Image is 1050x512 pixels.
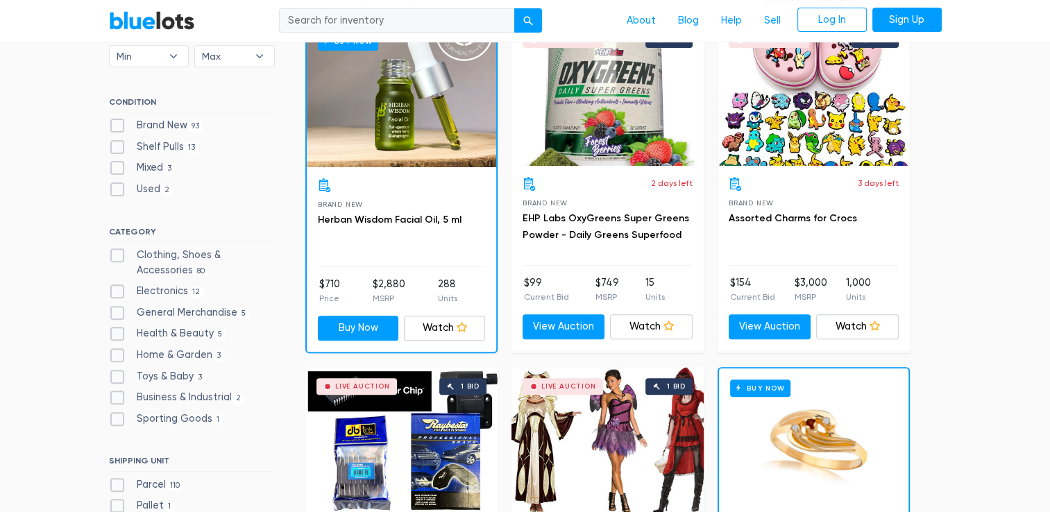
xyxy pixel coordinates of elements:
[232,393,246,404] span: 2
[109,248,275,278] label: Clothing, Shoes & Accessories
[794,275,827,303] li: $3,000
[730,291,775,303] p: Current Bid
[610,314,693,339] a: Watch
[872,8,942,33] a: Sign Up
[858,177,899,189] p: 3 days left
[373,277,405,305] li: $2,880
[616,8,667,34] a: About
[595,291,619,303] p: MSRP
[160,185,174,196] span: 2
[404,316,485,341] a: Watch
[438,292,457,305] p: Units
[438,277,457,305] li: 288
[109,139,200,155] label: Shelf Pulls
[109,284,205,299] label: Electronics
[318,214,462,225] a: Herban Wisdom Facial Oil, 5 ml
[109,97,275,112] h6: CONDITION
[335,383,390,390] div: Live Auction
[523,212,689,241] a: EHP Labs OxyGreens Super Greens Powder - Daily Greens Superfood
[753,8,792,34] a: Sell
[109,160,176,176] label: Mixed
[373,292,405,305] p: MSRP
[109,369,207,384] label: Toys & Baby
[873,36,892,43] div: 1 bid
[245,46,274,67] b: ▾
[109,348,226,363] label: Home & Garden
[163,164,176,175] span: 3
[109,411,224,427] label: Sporting Goods
[109,10,195,31] a: BlueLots
[109,390,246,405] label: Business & Industrial
[794,291,827,303] p: MSRP
[109,182,174,197] label: Used
[667,383,686,390] div: 1 bid
[193,266,210,277] span: 80
[523,199,568,207] span: Brand New
[846,291,871,303] p: Units
[166,480,185,491] span: 110
[184,142,200,153] span: 13
[109,227,275,242] h6: CATEGORY
[237,308,251,319] span: 5
[461,383,480,390] div: 1 bid
[109,477,185,493] label: Parcel
[212,350,226,361] span: 3
[202,46,248,67] span: Max
[194,372,207,383] span: 3
[846,275,871,303] li: 1,000
[541,36,596,43] div: Live Auction
[667,8,710,34] a: Blog
[109,118,204,133] label: Brand New
[524,291,569,303] p: Current Bid
[729,199,774,207] span: Brand New
[797,8,867,33] a: Log In
[729,314,811,339] a: View Auction
[159,46,188,67] b: ▾
[523,314,605,339] a: View Auction
[279,8,515,33] input: Search for inventory
[729,212,857,224] a: Assorted Charms for Crocs
[667,36,686,43] div: 1 bid
[645,275,665,303] li: 15
[645,291,665,303] p: Units
[730,275,775,303] li: $154
[307,22,496,167] a: Buy Now
[319,292,340,305] p: Price
[718,20,910,166] a: Live Auction 1 bid
[747,36,802,43] div: Live Auction
[730,379,790,397] h6: Buy Now
[212,414,224,425] span: 1
[651,177,693,189] p: 2 days left
[816,314,899,339] a: Watch
[511,20,704,166] a: Live Auction 1 bid
[710,8,753,34] a: Help
[109,326,227,341] label: Health & Beauty
[109,456,275,471] h6: SHIPPING UNIT
[318,316,399,341] a: Buy Now
[188,287,205,298] span: 12
[109,305,251,321] label: General Merchandise
[524,275,569,303] li: $99
[318,200,363,208] span: Brand New
[117,46,162,67] span: Min
[187,121,204,132] span: 93
[595,275,619,303] li: $749
[541,383,596,390] div: Live Auction
[214,330,227,341] span: 5
[319,277,340,305] li: $710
